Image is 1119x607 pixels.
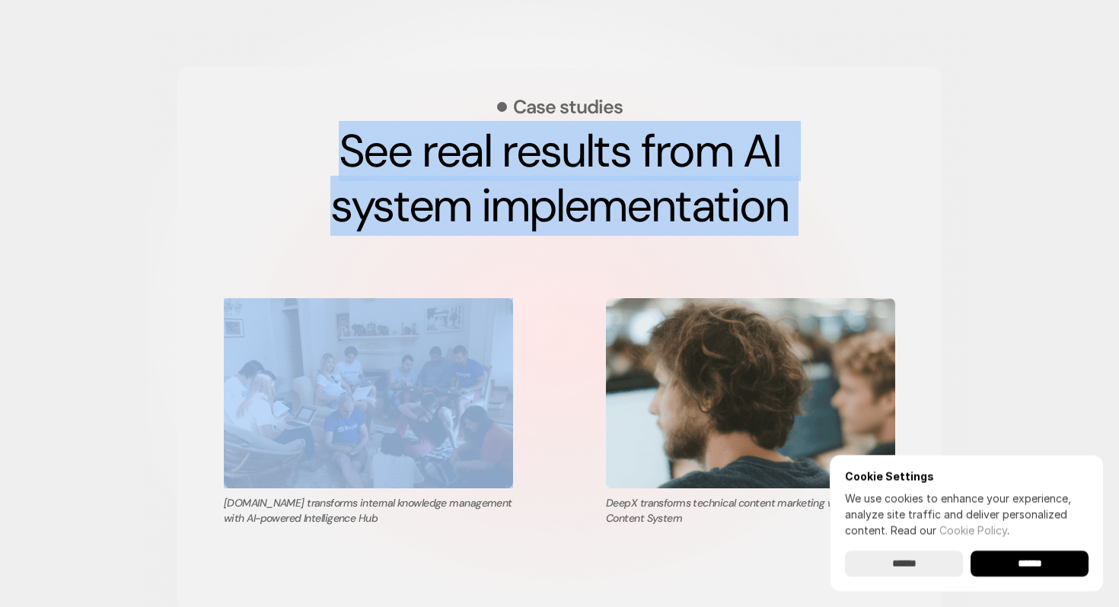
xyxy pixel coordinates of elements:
[939,524,1007,537] a: Cookie Policy
[513,97,623,116] p: Case studies
[177,269,559,555] a: [DOMAIN_NAME] transforms internal knowledge management with AI-powered Intelligence Hub
[891,524,1009,537] span: Read our .
[845,470,1089,483] h6: Cookie Settings
[559,269,942,555] a: DeepX transforms technical content marketing with AI Content System
[224,496,513,526] p: [DOMAIN_NAME] transforms internal knowledge management with AI-powered Intelligence Hub
[330,121,791,236] strong: See real results from AI system implementation
[845,491,1089,539] p: We use cookies to enhance your experience, analyze site traffic and deliver personalized content.
[606,496,895,526] p: DeepX transforms technical content marketing with AI Content System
